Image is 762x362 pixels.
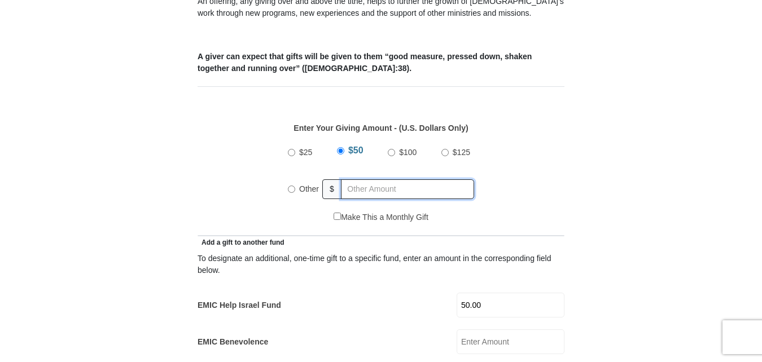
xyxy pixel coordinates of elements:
input: Other Amount [341,179,474,199]
strong: Enter Your Giving Amount - (U.S. Dollars Only) [294,123,468,133]
span: Add a gift to another fund [198,239,284,246]
span: $25 [299,148,312,157]
label: EMIC Help Israel Fund [198,299,281,311]
span: $100 [399,148,417,157]
input: Enter Amount [457,293,564,317]
input: Make This a Monthly Gift [334,213,341,220]
label: EMIC Benevolence [198,336,268,348]
span: $50 [348,145,364,155]
div: To designate an additional, one-time gift to a specific fund, enter an amount in the correspondin... [198,253,564,276]
input: Enter Amount [457,329,564,354]
label: Make This a Monthly Gift [334,211,428,223]
span: Other [299,184,319,193]
span: $ [322,179,341,199]
span: $125 [453,148,470,157]
b: A giver can expect that gifts will be given to them “good measure, pressed down, shaken together ... [198,52,532,73]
